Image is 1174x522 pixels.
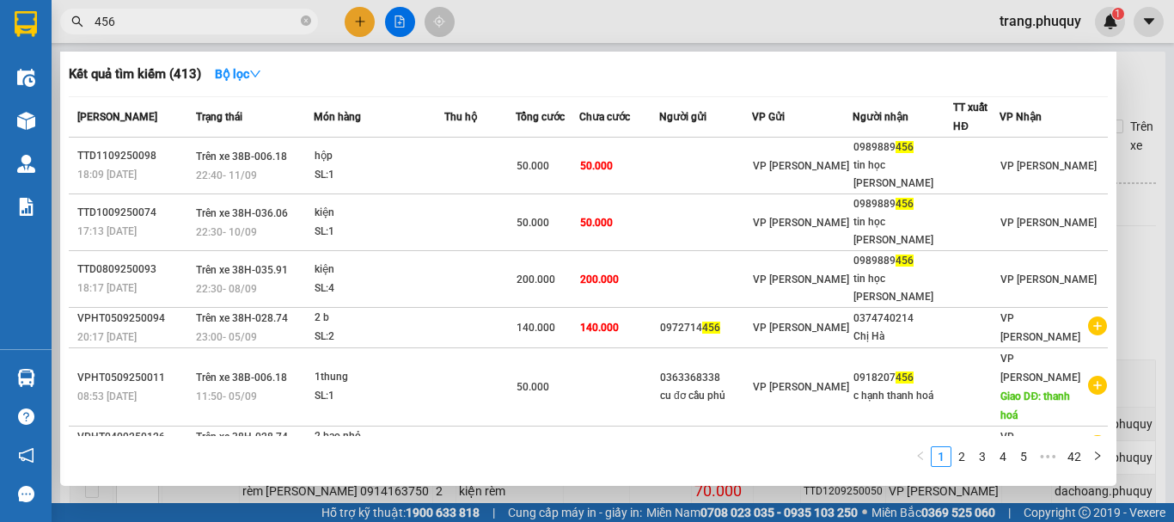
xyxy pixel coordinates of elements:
span: 22:30 - 08/09 [196,283,257,295]
span: 50.000 [517,160,549,172]
span: 456 [896,372,914,384]
a: 42 [1062,447,1086,466]
span: left [915,451,926,461]
li: 2 [951,446,972,467]
span: plus-circle [1088,435,1107,454]
div: 0989889 [853,138,952,157]
button: Bộ lọcdown [201,60,275,88]
span: 50.000 [517,381,549,393]
span: 140.000 [580,322,619,334]
div: 0972714 [660,319,751,337]
span: 08:53 [DATE] [77,390,137,402]
span: VP [PERSON_NAME] [1000,431,1080,462]
img: warehouse-icon [17,155,35,173]
li: 1 [931,446,951,467]
div: TTD0809250093 [77,261,191,279]
span: 456 [896,141,914,153]
div: kiện [315,204,443,223]
li: Previous Page [910,446,931,467]
img: warehouse-icon [17,369,35,387]
span: Trên xe 38B-006.18 [196,372,287,384]
span: Người gửi [659,111,706,123]
span: plus-circle [1088,376,1107,395]
div: SL: 1 [315,223,443,242]
span: Tổng cước [516,111,565,123]
div: VPHT0509250094 [77,310,191,328]
div: tin học [PERSON_NAME] [853,213,952,249]
div: 0363368338 [660,369,751,387]
span: 22:30 - 10/09 [196,226,257,238]
a: 5 [1014,447,1033,466]
div: kiện [315,261,443,279]
div: cu đơ cầu phủ [660,387,751,405]
input: Tìm tên, số ĐT hoặc mã đơn [95,12,297,31]
span: Người nhận [853,111,908,123]
button: left [910,446,931,467]
span: Trên xe 38H-036.06 [196,207,288,219]
span: Chưa cước [579,111,630,123]
div: 2 bao nhỏ [315,427,443,446]
span: TT xuất HĐ [953,101,988,132]
span: ••• [1034,446,1061,467]
li: 3 [972,446,993,467]
img: warehouse-icon [17,112,35,130]
h3: Kết quả tìm kiếm ( 413 ) [69,65,201,83]
span: notification [18,447,34,464]
span: Trên xe 38H-035.91 [196,264,288,276]
span: VP Nhận [1000,111,1042,123]
img: logo-vxr [15,11,37,37]
span: 20:17 [DATE] [77,331,137,343]
span: VP [PERSON_NAME] [753,381,849,393]
span: Thu hộ [444,111,477,123]
span: VP [PERSON_NAME] [1000,217,1097,229]
span: 456 [896,255,914,267]
span: 456 [702,322,720,334]
li: Next Page [1087,446,1108,467]
li: 5 [1013,446,1034,467]
span: Giao DĐ: thanh hoá [1000,390,1070,421]
span: plus-circle [1088,316,1107,335]
span: VP [PERSON_NAME] [1000,312,1080,343]
img: solution-icon [17,198,35,216]
span: Trạng thái [196,111,242,123]
div: VPHT0409250126 [77,428,191,446]
span: Món hàng [314,111,361,123]
div: tin học [PERSON_NAME] [853,270,952,306]
span: 200.000 [517,273,555,286]
span: 17:13 [DATE] [77,225,137,237]
span: VP [PERSON_NAME] [753,217,849,229]
span: 11:50 - 05/09 [196,390,257,402]
span: VP [PERSON_NAME] [753,322,849,334]
a: 4 [994,447,1012,466]
div: 0918207 [853,369,952,387]
span: VP Gửi [752,111,785,123]
a: 1 [932,447,951,466]
li: Next 5 Pages [1034,446,1061,467]
span: VP [PERSON_NAME] [753,160,849,172]
div: Chị Hà [853,328,952,346]
span: search [71,15,83,28]
span: right [1092,451,1103,461]
span: VP [PERSON_NAME] [1000,160,1097,172]
span: 456 [896,198,914,210]
div: 1thung [315,368,443,387]
span: 18:09 [DATE] [77,169,137,181]
a: 2 [952,447,971,466]
img: warehouse-icon [17,69,35,87]
span: Trên xe 38H-028.74 [196,431,288,443]
div: TTD1009250074 [77,204,191,222]
span: close-circle [301,14,311,30]
div: VPHT0509250011 [77,369,191,387]
div: hộp [315,147,443,166]
strong: Bộ lọc [215,67,261,81]
span: VP [PERSON_NAME] [1000,273,1097,286]
span: 50.000 [580,160,613,172]
span: message [18,486,34,502]
div: 0374740214 [853,310,952,328]
span: 18:17 [DATE] [77,282,137,294]
span: down [249,68,261,80]
span: VP [PERSON_NAME] [753,273,849,286]
span: [PERSON_NAME] [77,111,157,123]
span: close-circle [301,15,311,26]
span: 22:40 - 11/09 [196,169,257,181]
